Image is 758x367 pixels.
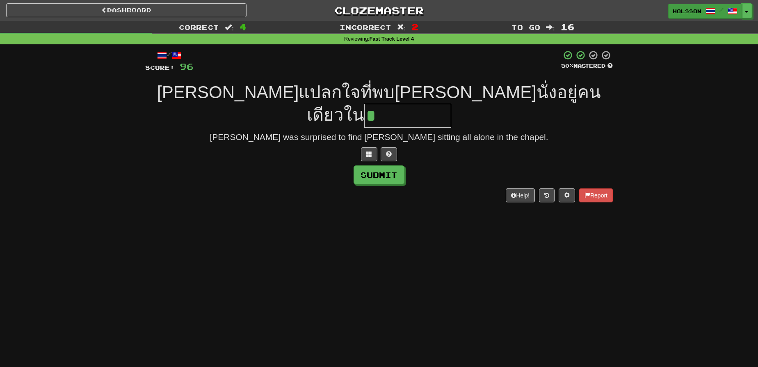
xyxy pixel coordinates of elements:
a: Clozemaster [259,3,499,18]
span: holsson [673,7,701,15]
span: Score: [145,64,175,71]
span: / [719,7,724,13]
span: 16 [561,22,575,32]
div: Mastered [561,62,613,70]
span: : [225,24,234,31]
span: Incorrect [340,23,391,31]
span: [PERSON_NAME]แปลกใจที่พบ[PERSON_NAME]นั่งอยู่คนเดียวใน [157,83,601,124]
button: Submit [354,165,404,184]
button: Single letter hint - you only get 1 per sentence and score half the points! alt+h [381,147,397,161]
a: Dashboard [6,3,247,17]
div: [PERSON_NAME] was surprised to find [PERSON_NAME] sitting all alone in the chapel. [145,131,613,143]
span: 50 % [561,62,573,69]
button: Round history (alt+y) [539,188,555,202]
button: Help! [506,188,535,202]
span: 96 [180,61,194,71]
button: Switch sentence to multiple choice alt+p [361,147,377,161]
span: 4 [240,22,247,32]
span: : [397,24,406,31]
span: Correct [179,23,219,31]
div: / [145,50,194,60]
span: To go [511,23,540,31]
span: : [546,24,555,31]
span: 2 [411,22,418,32]
strong: Fast Track Level 4 [370,36,414,42]
a: holsson / [668,4,742,18]
button: Report [579,188,613,202]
